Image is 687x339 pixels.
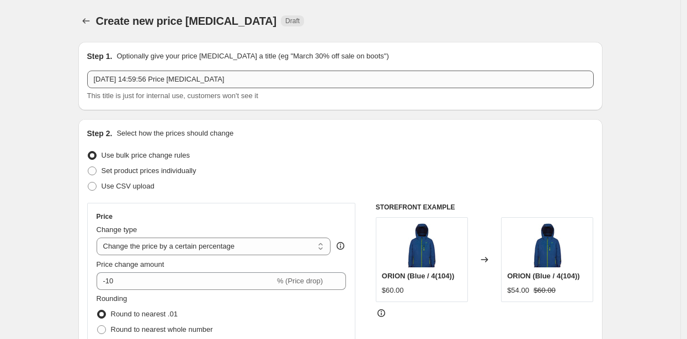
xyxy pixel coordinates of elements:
input: -15 [97,272,275,290]
span: % (Price drop) [277,277,323,285]
span: Round to nearest whole number [111,325,213,333]
span: Round to nearest .01 [111,310,178,318]
span: Create new price [MEDICAL_DATA] [96,15,277,27]
span: Use CSV upload [102,182,155,190]
h6: STOREFRONT EXAMPLE [376,203,594,212]
input: 30% off holiday sale [87,71,594,88]
h2: Step 1. [87,51,113,62]
span: Set product prices individually [102,166,196,175]
div: $60.00 [382,285,404,296]
h3: Price [97,212,113,221]
p: Select how the prices should change [116,128,233,139]
span: Price change amount [97,260,164,268]
button: Price change jobs [78,13,94,29]
div: $54.00 [507,285,529,296]
span: Rounding [97,294,127,303]
span: Use bulk price change rules [102,151,190,159]
span: Draft [285,17,300,25]
p: Optionally give your price [MEDICAL_DATA] a title (eg "March 30% off sale on boots") [116,51,388,62]
strike: $60.00 [534,285,556,296]
span: ORION (Blue / 4(104)) [507,272,579,280]
h2: Step 2. [87,128,113,139]
span: This title is just for internal use, customers won't see it [87,92,258,100]
img: Orion_GW21_BJ500_Blue_Front_80x.jpg [525,223,569,267]
span: ORION (Blue / 4(104)) [382,272,454,280]
img: Orion_GW21_BJ500_Blue_Front_80x.jpg [400,223,444,267]
span: Change type [97,225,137,234]
div: help [335,240,346,251]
